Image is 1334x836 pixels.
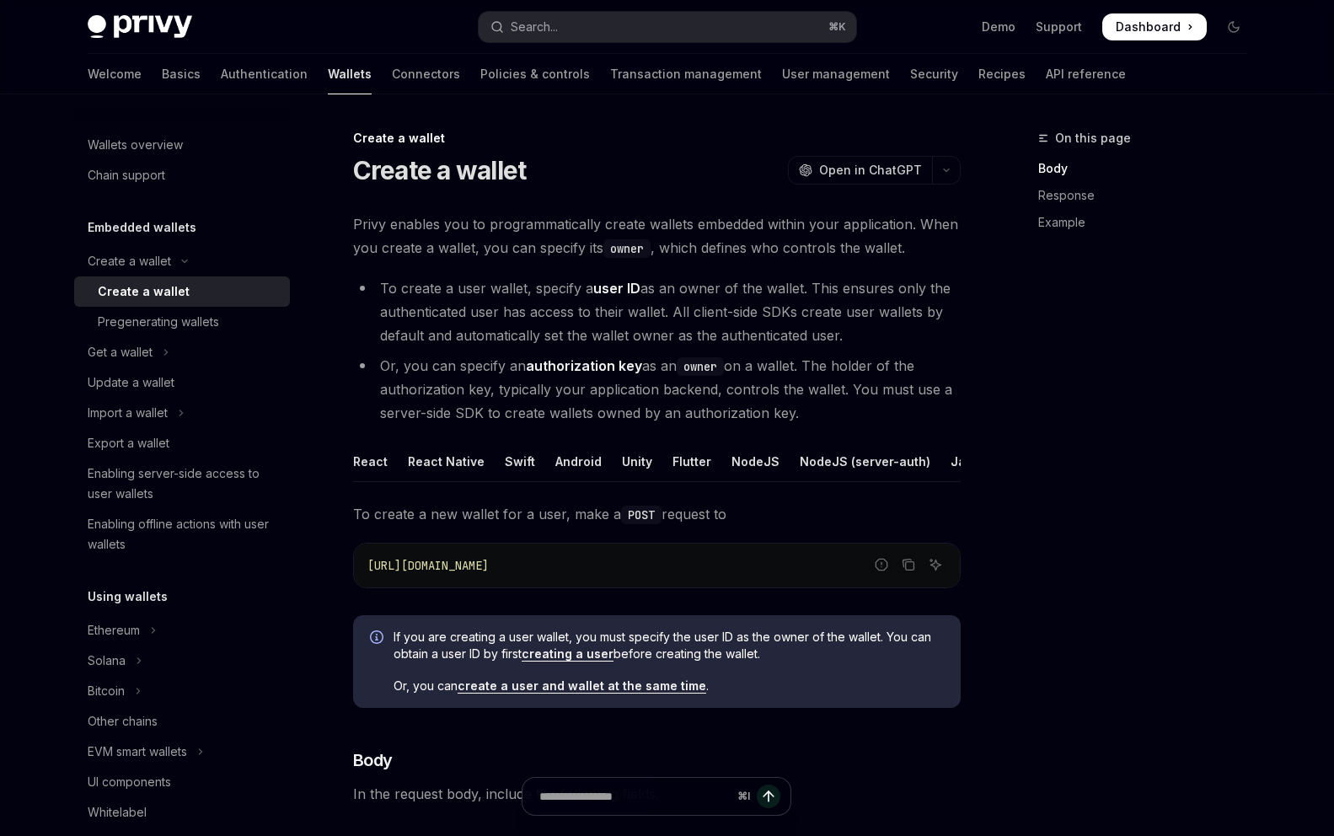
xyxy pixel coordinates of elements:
a: Connectors [392,54,460,94]
div: Wallets overview [88,135,183,155]
div: Search... [511,17,558,37]
span: Or, you can . [394,678,944,694]
a: creating a user [522,646,613,662]
a: Enabling offline actions with user wallets [74,509,290,560]
h5: Embedded wallets [88,217,196,238]
button: Toggle Get a wallet section [74,337,290,367]
a: User management [782,54,890,94]
div: Android [555,442,602,481]
button: Toggle Import a wallet section [74,398,290,428]
code: owner [603,239,651,258]
svg: Info [370,630,387,647]
span: Open in ChatGPT [819,162,922,179]
a: Basics [162,54,201,94]
a: Whitelabel [74,797,290,828]
a: Wallets [328,54,372,94]
div: Export a wallet [88,433,169,453]
span: To create a new wallet for a user, make a request to [353,502,961,526]
a: Chain support [74,160,290,190]
div: Other chains [88,711,158,731]
span: [URL][DOMAIN_NAME] [367,558,489,573]
button: Toggle Bitcoin section [74,676,290,706]
h1: Create a wallet [353,155,527,185]
a: Wallets overview [74,130,290,160]
a: Export a wallet [74,428,290,458]
strong: user ID [593,280,640,297]
div: Unity [622,442,652,481]
div: Update a wallet [88,372,174,393]
a: Response [1038,182,1261,209]
a: Transaction management [610,54,762,94]
a: Authentication [221,54,308,94]
div: UI components [88,772,171,792]
button: Toggle Ethereum section [74,615,290,646]
strong: authorization key [526,357,642,374]
a: API reference [1046,54,1126,94]
button: Toggle EVM smart wallets section [74,737,290,767]
div: EVM smart wallets [88,742,187,762]
button: Open in ChatGPT [788,156,932,185]
span: Privy enables you to programmatically create wallets embedded within your application. When you c... [353,212,961,260]
a: create a user and wallet at the same time [458,678,706,694]
div: React [353,442,388,481]
a: Enabling server-side access to user wallets [74,458,290,509]
div: Chain support [88,165,165,185]
li: Or, you can specify an as an on a wallet. The holder of the authorization key, typically your app... [353,354,961,425]
img: dark logo [88,15,192,39]
span: Dashboard [1116,19,1181,35]
div: NodeJS [731,442,780,481]
span: Body [353,748,393,772]
div: Solana [88,651,126,671]
button: Copy the contents from the code block [897,554,919,576]
div: Create a wallet [353,130,961,147]
span: If you are creating a user wallet, you must specify the user ID as the owner of the wallet. You c... [394,629,944,662]
div: Create a wallet [98,281,190,302]
h5: Using wallets [88,587,168,607]
code: POST [621,506,662,524]
a: Welcome [88,54,142,94]
a: Update a wallet [74,367,290,398]
a: Security [910,54,958,94]
a: Pregenerating wallets [74,307,290,337]
div: Java [951,442,980,481]
a: Body [1038,155,1261,182]
div: React Native [408,442,485,481]
button: Toggle dark mode [1220,13,1247,40]
div: Bitcoin [88,681,125,701]
div: Enabling offline actions with user wallets [88,514,280,555]
button: Toggle Solana section [74,646,290,676]
a: Dashboard [1102,13,1207,40]
span: On this page [1055,128,1131,148]
div: Create a wallet [88,251,171,271]
a: Create a wallet [74,276,290,307]
button: Report incorrect code [871,554,892,576]
a: UI components [74,767,290,797]
button: Toggle Create a wallet section [74,246,290,276]
a: Demo [982,19,1015,35]
div: Swift [505,442,535,481]
a: Example [1038,209,1261,236]
button: Ask AI [924,554,946,576]
a: Support [1036,19,1082,35]
button: Open search [479,12,856,42]
div: Ethereum [88,620,140,640]
div: Whitelabel [88,802,147,823]
div: Import a wallet [88,403,168,423]
input: Ask a question... [539,778,731,815]
code: owner [677,357,724,376]
a: Recipes [978,54,1026,94]
div: Enabling server-side access to user wallets [88,464,280,504]
a: Other chains [74,706,290,737]
div: Pregenerating wallets [98,312,219,332]
div: Get a wallet [88,342,153,362]
div: Flutter [672,442,711,481]
span: ⌘ K [828,20,846,34]
a: Policies & controls [480,54,590,94]
li: To create a user wallet, specify a as an owner of the wallet. This ensures only the authenticated... [353,276,961,347]
button: Send message [757,785,780,808]
div: NodeJS (server-auth) [800,442,930,481]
